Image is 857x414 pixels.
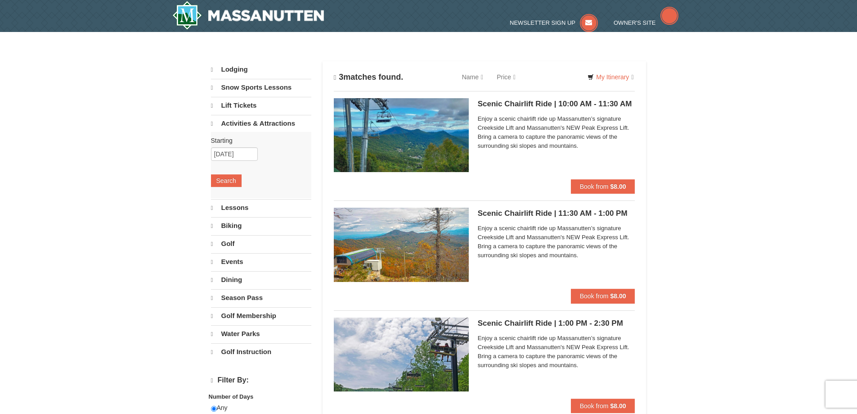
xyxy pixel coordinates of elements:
span: Owner's Site [614,19,656,26]
a: My Itinerary [582,70,639,84]
strong: $8.00 [610,292,626,300]
a: Dining [211,271,311,288]
button: Search [211,174,242,187]
span: Enjoy a scenic chairlift ride up Massanutten’s signature Creekside Lift and Massanutten's NEW Pea... [478,334,635,370]
img: 24896431-1-a2e2611b.jpg [334,98,469,172]
img: 24896431-9-664d1467.jpg [334,318,469,391]
button: Book from $8.00 [571,289,635,303]
a: Lessons [211,199,311,216]
a: Activities & Attractions [211,115,311,132]
strong: $8.00 [610,183,626,190]
h5: Scenic Chairlift Ride | 1:00 PM - 2:30 PM [478,319,635,328]
a: Name [455,68,490,86]
h5: Scenic Chairlift Ride | 10:00 AM - 11:30 AM [478,100,635,109]
span: Book from [580,292,609,300]
h4: Filter By: [211,376,311,385]
a: Season Pass [211,289,311,306]
a: Golf [211,235,311,252]
span: Book from [580,183,609,190]
label: Starting [211,136,305,145]
strong: $8.00 [610,402,626,409]
a: Biking [211,217,311,234]
span: Enjoy a scenic chairlift ride up Massanutten’s signature Creekside Lift and Massanutten's NEW Pea... [478,114,635,150]
img: 24896431-13-a88f1aaf.jpg [334,208,469,282]
span: Newsletter Sign Up [510,19,575,26]
a: Massanutten Resort [172,1,324,30]
strong: Number of Days [209,393,254,400]
span: Enjoy a scenic chairlift ride up Massanutten’s signature Creekside Lift and Massanutten's NEW Pea... [478,224,635,260]
a: Events [211,253,311,270]
a: Owner's Site [614,19,678,26]
h5: Scenic Chairlift Ride | 11:30 AM - 1:00 PM [478,209,635,218]
a: Snow Sports Lessons [211,79,311,96]
a: Lodging [211,61,311,78]
a: Golf Instruction [211,343,311,360]
a: Price [490,68,522,86]
a: Lift Tickets [211,97,311,114]
a: Water Parks [211,325,311,342]
img: Massanutten Resort Logo [172,1,324,30]
span: Book from [580,402,609,409]
a: Newsletter Sign Up [510,19,598,26]
button: Book from $8.00 [571,399,635,413]
a: Golf Membership [211,307,311,324]
button: Book from $8.00 [571,179,635,194]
